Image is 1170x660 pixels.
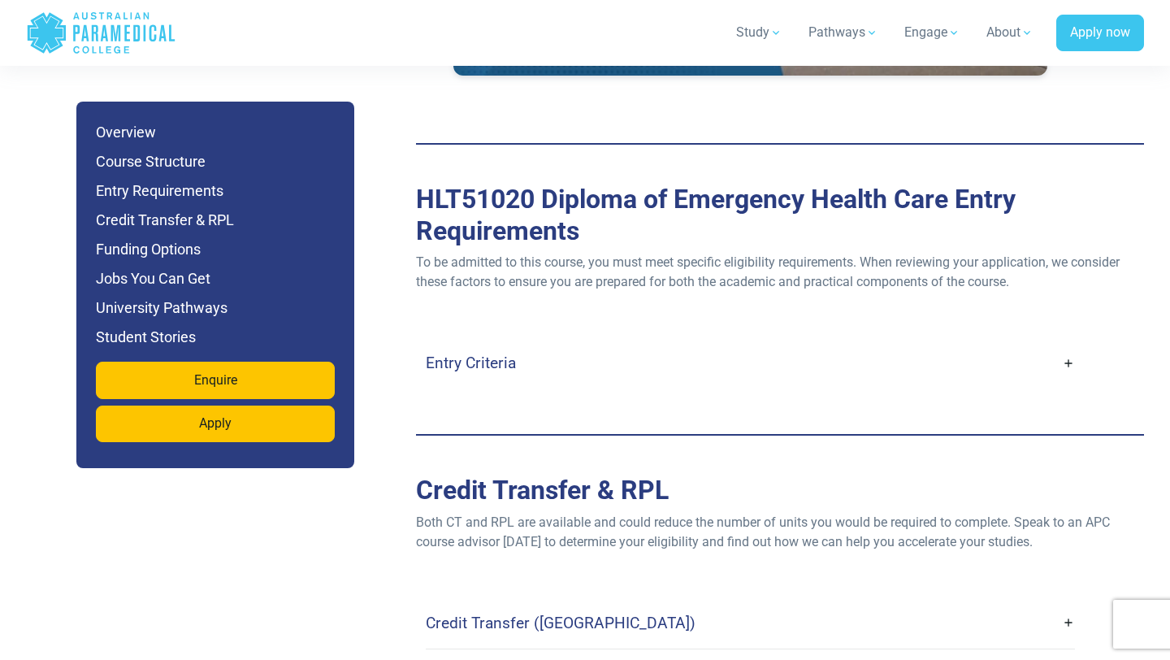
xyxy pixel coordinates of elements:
h4: Credit Transfer ([GEOGRAPHIC_DATA]) [426,614,695,632]
a: Pathways [799,10,888,55]
p: Both CT and RPL are available and could reduce the number of units you would be required to compl... [416,513,1144,552]
a: About [977,10,1043,55]
a: Apply now [1056,15,1144,52]
a: Study [726,10,792,55]
h2: Credit Transfer & RPL [416,475,1144,506]
a: Engage [895,10,970,55]
h4: Entry Criteria [426,354,516,372]
a: Entry Criteria [426,344,1075,382]
p: To be admitted to this course, you must meet specific eligibility requirements. When reviewing yo... [416,253,1144,292]
a: Australian Paramedical College [26,7,176,59]
a: Credit Transfer ([GEOGRAPHIC_DATA]) [426,604,1075,642]
h2: Entry Requirements [416,184,1144,246]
